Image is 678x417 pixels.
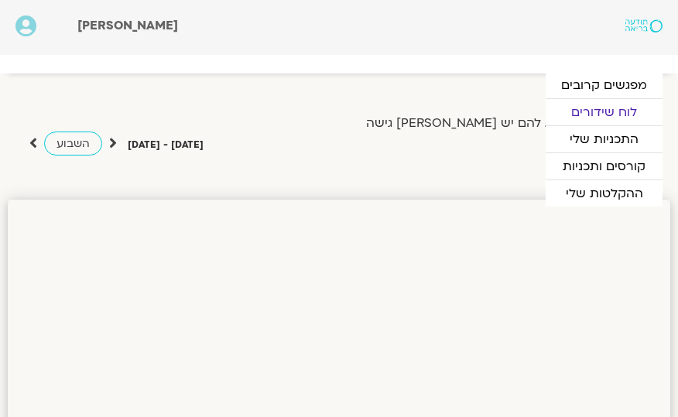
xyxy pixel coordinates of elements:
a: קורסים ותכניות [546,153,663,179]
span: השבוע [56,136,90,151]
a: לוח שידורים [546,99,663,125]
a: השבוע [44,132,102,156]
a: ההקלטות שלי [546,180,663,207]
a: התכניות שלי [546,126,663,152]
a: מפגשים קרובים [546,72,663,98]
span: [PERSON_NAME] [77,17,178,34]
label: הצג רק הרצאות להם יש [PERSON_NAME] גישה [366,116,635,130]
p: [DATE] - [DATE] [128,137,204,153]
